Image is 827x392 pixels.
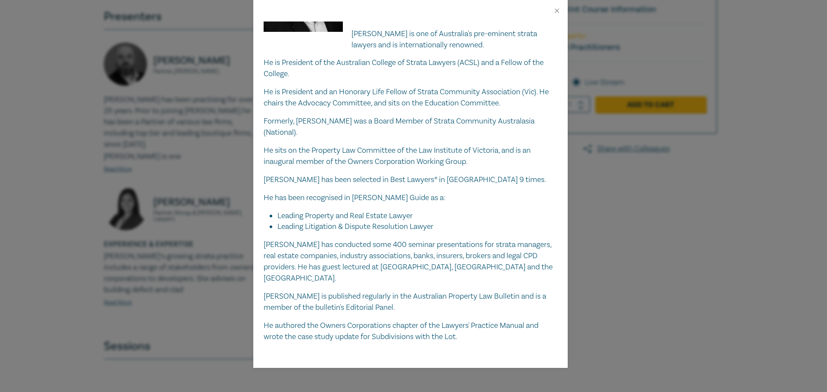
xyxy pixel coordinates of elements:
[264,174,557,185] p: [PERSON_NAME] has been selected in Best Lawyers® in [GEOGRAPHIC_DATA] 9 times.
[264,239,557,284] p: [PERSON_NAME] has conducted some 400 seminar presentations for strata managers, real estate compa...
[277,221,557,232] li: Leading Litigation & Dispute Resolution Lawyer
[264,86,557,109] p: He is President and an Honorary Life Fellow of Strata Community Association (Vic). He chairs the ...
[264,192,557,204] p: He has been recognised in [PERSON_NAME] Guide as a:
[553,7,561,15] button: Close
[264,28,557,51] p: [PERSON_NAME] is one of Australia's pre-eminent strata lawyers and is internationally renowned.
[264,57,557,80] p: He is President of the Australian College of Strata Lawyers (ACSL) and a Fellow of the College.
[264,320,557,343] p: He authored the Owners Corporations chapter of the Lawyers' Practice Manual and wrote the case st...
[277,210,557,222] li: Leading Property and Real Estate Lawyer
[264,116,557,138] p: Formerly, [PERSON_NAME] was a Board Member of Strata Community Australasia (National).
[264,145,557,167] p: He sits on the Property Law Committee of the Law Institute of Victoria, and is an inaugural membe...
[264,291,557,313] p: [PERSON_NAME] is published regularly in the Australian Property Law Bulletin and is a member of t...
